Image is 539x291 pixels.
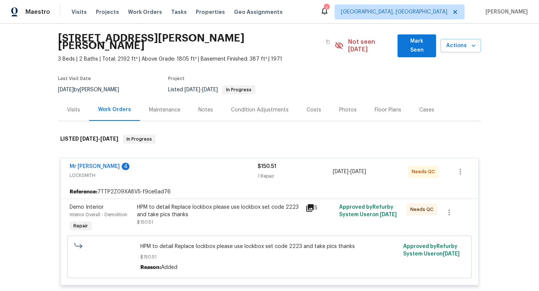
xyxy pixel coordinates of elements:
span: Interior Overall - Demolition [70,212,127,217]
span: [DATE] [380,212,397,217]
span: HPM to detail Replace lockbox please use lockbox set code 2223 and take pics thanks [140,243,399,250]
span: Reason: [140,265,161,270]
span: Repair [70,222,91,230]
span: Needs QC [412,168,438,175]
span: In Progress [124,135,155,143]
span: Actions [447,41,475,50]
button: Copy Address [321,35,335,49]
span: $150.51 [137,220,153,224]
div: LISTED [DATE]-[DATE]In Progress [58,127,481,151]
div: 4 [122,163,130,170]
h2: [STREET_ADDRESS][PERSON_NAME][PERSON_NAME] [58,34,321,49]
span: Properties [196,8,225,16]
span: Needs QC [410,206,436,213]
span: [GEOGRAPHIC_DATA], [GEOGRAPHIC_DATA] [341,8,447,16]
span: - [333,168,366,175]
span: Not seen [DATE] [348,38,393,53]
span: In Progress [223,88,255,92]
span: [DATE] [350,169,366,174]
div: Floor Plans [375,106,401,114]
span: Added [161,265,177,270]
span: Tasks [171,9,187,15]
div: Photos [339,106,357,114]
b: Reference: [70,188,97,196]
div: 2 [324,4,329,12]
div: Work Orders [98,106,131,113]
span: [DATE] [333,169,348,174]
span: Project [168,76,185,81]
span: Last Visit Date [58,76,91,81]
div: Maintenance [149,106,180,114]
span: Geo Assignments [234,8,283,16]
span: Approved by Refurby System User on [403,244,460,257]
span: [DATE] [185,87,200,92]
span: [DATE] [58,87,74,92]
span: - [185,87,218,92]
button: Mark Seen [398,34,436,57]
a: Mr [PERSON_NAME] [70,164,120,169]
div: Costs [307,106,321,114]
span: - [80,136,118,141]
span: $150.51 [140,253,399,261]
div: 7TTP2Z09XA8V5-f9ce6ad76 [61,185,478,199]
span: 3 Beds | 2 Baths | Total: 2192 ft² | Above Grade: 1805 ft² | Basement Finished: 387 ft² | 1971 [58,55,335,63]
div: 5 [305,203,335,212]
div: 1 Repair [258,172,333,180]
span: Demo Interior [70,205,104,210]
button: Actions [441,39,481,53]
span: $150.51 [258,164,276,169]
span: [PERSON_NAME] [482,8,528,16]
span: Work Orders [128,8,162,16]
span: [DATE] [100,136,118,141]
div: Cases [419,106,434,114]
div: by [PERSON_NAME] [58,85,128,94]
div: HPM to detail Replace lockbox please use lockbox set code 2223 and take pics thanks [137,203,301,218]
div: Notes [198,106,213,114]
span: LOCKSMITH [70,172,258,179]
div: Condition Adjustments [231,106,289,114]
span: Projects [96,8,119,16]
span: [DATE] [443,251,460,257]
span: [DATE] [202,87,218,92]
span: Listed [168,87,255,92]
span: Mark Seen [404,37,430,55]
span: Maestro [25,8,50,16]
span: [DATE] [80,136,98,141]
span: Visits [71,8,87,16]
div: Visits [67,106,80,114]
span: Approved by Refurby System User on [339,205,397,217]
h6: LISTED [60,135,118,144]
